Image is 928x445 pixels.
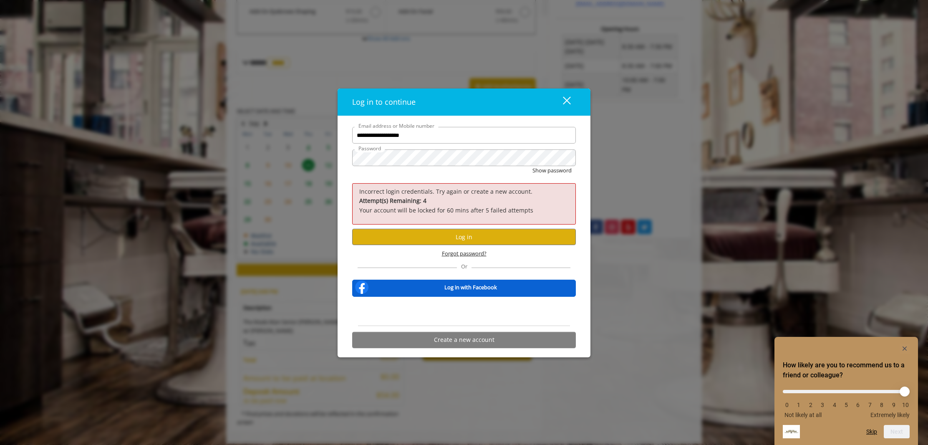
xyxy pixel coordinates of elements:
[359,187,532,195] span: Incorrect login credentials. Try again or create a new account.
[794,402,803,408] li: 1
[359,196,569,215] p: Your account will be locked for 60 mins after 5 failed attempts
[900,344,910,354] button: Hide survey
[783,402,791,408] li: 0
[547,94,576,111] button: close dialog
[866,428,877,435] button: Skip
[553,96,570,108] div: close dialog
[830,402,839,408] li: 4
[352,149,576,166] input: Password
[807,402,815,408] li: 2
[783,360,910,380] h2: How likely are you to recommend us to a friend or colleague? Select an option from 0 to 10, with ...
[457,263,472,270] span: Or
[359,197,426,205] b: Attempt(s) Remaining: 4
[421,302,507,321] iframe: Sign in with Google Button
[352,229,576,245] button: Log in
[842,402,850,408] li: 5
[783,344,910,438] div: How likely are you to recommend us to a friend or colleague? Select an option from 0 to 10, with ...
[353,279,370,296] img: facebook-logo
[901,402,910,408] li: 10
[532,166,572,175] button: Show password
[352,97,416,107] span: Log in to continue
[426,302,502,321] div: Sign in with Google. Opens in new tab
[442,249,487,258] span: Forgot password?
[783,384,910,418] div: How likely are you to recommend us to a friend or colleague? Select an option from 0 to 10, with ...
[354,122,439,130] label: Email address or Mobile number
[354,144,385,152] label: Password
[784,412,822,418] span: Not likely at all
[444,283,497,291] b: Log in with Facebook
[854,402,862,408] li: 6
[890,402,898,408] li: 9
[352,127,576,144] input: Email address or Mobile number
[878,402,886,408] li: 8
[884,425,910,438] button: Next question
[866,402,874,408] li: 7
[870,412,910,418] span: Extremely likely
[352,332,576,348] button: Create a new account
[818,402,827,408] li: 3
